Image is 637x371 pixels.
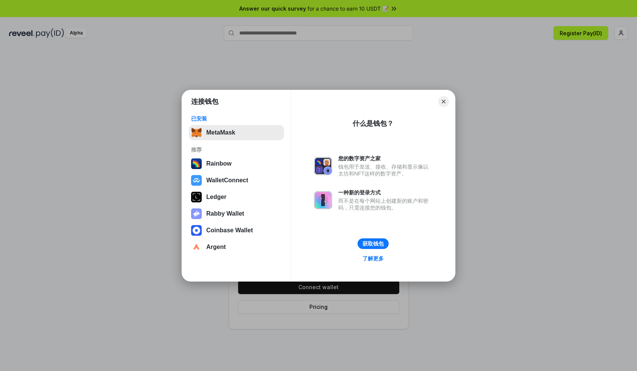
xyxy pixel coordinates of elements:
[206,244,226,250] div: Argent
[338,163,432,177] div: 钱包用于发送、接收、存储和显示像以太坊和NFT这样的数字资产。
[206,210,244,217] div: Rabby Wallet
[191,225,202,236] img: svg+xml,%3Csvg%20width%3D%2228%22%20height%3D%2228%22%20viewBox%3D%220%200%2028%2028%22%20fill%3D...
[191,158,202,169] img: svg+xml,%3Csvg%20width%3D%22120%22%20height%3D%22120%22%20viewBox%3D%220%200%20120%20120%22%20fil...
[358,238,389,249] button: 获取钱包
[314,191,332,209] img: svg+xml,%3Csvg%20xmlns%3D%22http%3A%2F%2Fwww.w3.org%2F2000%2Fsvg%22%20fill%3D%22none%22%20viewBox...
[206,227,253,234] div: Coinbase Wallet
[206,129,235,136] div: MetaMask
[438,96,449,107] button: Close
[191,146,282,153] div: 推荐
[338,155,432,162] div: 您的数字资产之家
[314,157,332,175] img: svg+xml,%3Csvg%20xmlns%3D%22http%3A%2F%2Fwww.w3.org%2F2000%2Fsvg%22%20fill%3D%22none%22%20viewBox...
[191,127,202,138] img: svg+xml,%3Csvg%20fill%3D%22none%22%20height%3D%2233%22%20viewBox%3D%220%200%2035%2033%22%20width%...
[338,197,432,211] div: 而不是在每个网站上创建新的账户和密码，只需连接您的钱包。
[189,125,284,140] button: MetaMask
[189,189,284,205] button: Ledger
[189,240,284,255] button: Argent
[206,177,248,184] div: WalletConnect
[338,189,432,196] div: 一种新的登录方式
[191,97,218,106] h1: 连接钱包
[191,192,202,202] img: svg+xml,%3Csvg%20xmlns%3D%22http%3A%2F%2Fwww.w3.org%2F2000%2Fsvg%22%20width%3D%2228%22%20height%3...
[191,208,202,219] img: svg+xml,%3Csvg%20xmlns%3D%22http%3A%2F%2Fwww.w3.org%2F2000%2Fsvg%22%20fill%3D%22none%22%20viewBox...
[362,255,384,262] div: 了解更多
[206,160,232,167] div: Rainbow
[189,156,284,171] button: Rainbow
[189,223,284,238] button: Coinbase Wallet
[362,240,384,247] div: 获取钱包
[189,173,284,188] button: WalletConnect
[358,254,388,263] a: 了解更多
[206,194,226,200] div: Ledger
[191,115,282,122] div: 已安装
[191,242,202,252] img: svg+xml,%3Csvg%20width%3D%2228%22%20height%3D%2228%22%20viewBox%3D%220%200%2028%2028%22%20fill%3D...
[189,206,284,221] button: Rabby Wallet
[353,119,394,128] div: 什么是钱包？
[191,175,202,186] img: svg+xml,%3Csvg%20width%3D%2228%22%20height%3D%2228%22%20viewBox%3D%220%200%2028%2028%22%20fill%3D...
